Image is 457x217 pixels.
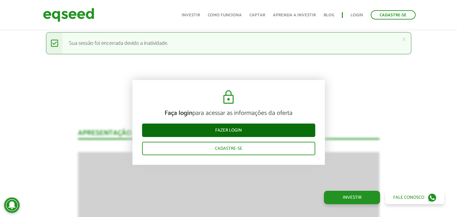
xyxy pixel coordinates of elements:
a: Cadastre-se [371,10,416,20]
img: EqSeed [43,6,94,23]
div: Sua sessão foi encerrada devido a inatividade. [46,32,411,54]
strong: Faça login [165,108,192,118]
a: Investir [324,191,380,204]
a: Blog [324,13,334,17]
a: Login [351,13,363,17]
p: para acessar as informações da oferta [142,109,315,117]
a: Como funciona [208,13,242,17]
a: Investir [182,13,200,17]
a: Cadastre-se [142,142,315,155]
a: × [402,36,406,43]
a: Fale conosco [385,191,444,204]
a: Captar [250,13,265,17]
img: cadeado.svg [221,90,236,105]
a: Aprenda a investir [273,13,316,17]
a: Fazer login [142,124,315,137]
